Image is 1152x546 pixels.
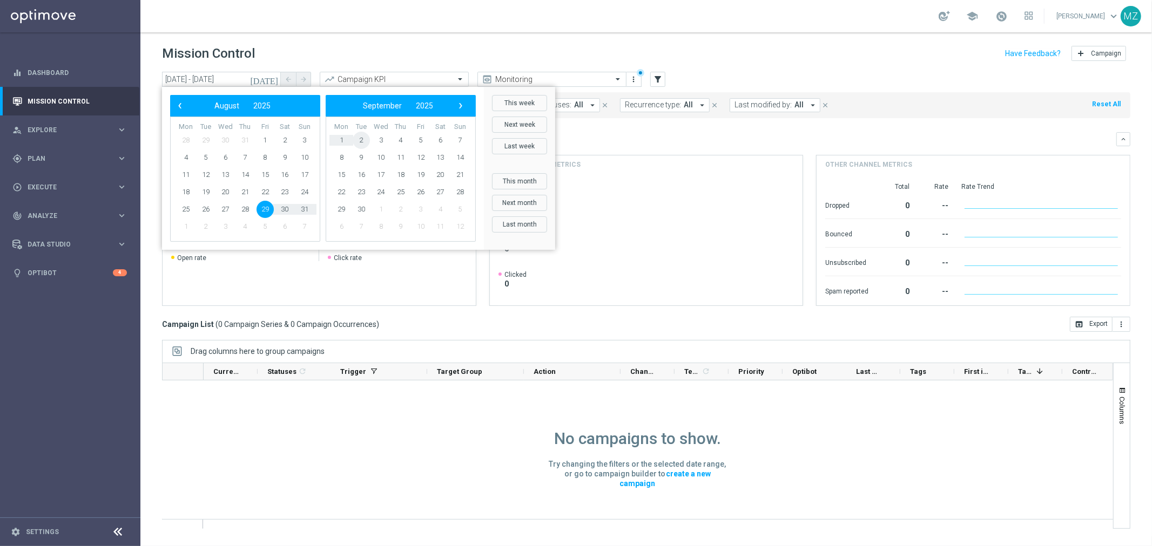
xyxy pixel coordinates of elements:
span: 8 [257,149,274,166]
span: 1 [333,132,350,149]
i: arrow_drop_down [588,100,597,110]
ng-select: Campaign KPI [320,72,469,87]
button: Last modified by: All arrow_drop_down [730,98,820,112]
span: 1 [177,218,194,235]
input: Have Feedback? [1005,50,1061,57]
span: 23 [353,183,370,201]
button: keyboard_arrow_down [1116,132,1130,146]
span: 17 [372,166,389,183]
span: 2 [353,132,370,149]
div: Row Groups [191,347,325,356]
span: 12 [412,149,429,166]
span: 24 [296,183,313,201]
span: 6 [432,132,449,149]
span: 15 [333,166,350,183]
span: 7 [237,149,254,166]
th: weekday [275,122,295,132]
span: 27 [432,183,449,201]
div: -- [922,282,948,299]
span: Last Modified By [856,367,882,376]
button: Last week [492,138,547,154]
div: Optibot [12,258,127,287]
th: weekday [255,122,275,132]
div: Bounced [825,224,868,242]
th: weekday [371,122,391,132]
span: 4 [392,132,409,149]
span: Action [534,367,556,376]
div: 0 [881,253,910,270]
button: arrow_back [281,72,296,87]
span: 20 [217,183,234,201]
i: preview [482,74,493,85]
div: 0 [881,196,910,213]
span: Calculate column [297,365,307,377]
span: 5 [452,201,469,218]
span: › [454,99,468,113]
span: Open rate [177,254,206,262]
i: arrow_back [285,76,292,83]
span: 5 [197,149,214,166]
th: weekday [410,122,430,132]
i: keyboard_arrow_right [117,153,127,163]
button: person_search Explore keyboard_arrow_right [12,126,127,134]
i: arrow_drop_down [697,100,707,110]
span: Statuses: [540,100,571,110]
span: Campaign [1091,50,1121,57]
button: Recurrence type: All arrow_drop_down [620,98,710,112]
i: keyboard_arrow_right [117,182,127,192]
span: 30 [353,201,370,218]
button: filter_alt [650,72,665,87]
span: 8 [333,149,350,166]
span: Clicked [504,270,527,279]
span: Columns [1118,397,1127,424]
span: Current Status [213,367,239,376]
span: 8 [372,218,389,235]
i: more_vert [630,75,638,84]
button: Reset All [1091,98,1122,110]
th: weekday [332,122,352,132]
span: 14 [237,166,254,183]
span: 2 [276,132,293,149]
div: Data Studio keyboard_arrow_right [12,240,127,249]
span: All [794,100,804,110]
i: close [711,101,718,109]
span: 19 [412,166,429,183]
button: lightbulb Optibot 4 [12,269,127,277]
i: settings [11,527,21,537]
span: Channel [630,367,656,376]
div: 0 [881,224,910,242]
th: weekday [235,122,255,132]
span: Execute [28,184,117,190]
span: Analyze [28,213,117,219]
span: 29 [197,132,214,149]
button: August [207,99,246,113]
a: Optibot [28,258,113,287]
i: person_search [12,125,22,135]
i: arrow_forward [300,76,307,83]
span: Targeted Customers [1018,367,1032,376]
th: weekday [391,122,411,132]
span: 2025 [253,101,271,110]
span: 9 [392,218,409,235]
th: weekday [450,122,470,132]
span: Calculate column [700,365,710,377]
div: Dashboard [12,58,127,87]
span: 13 [217,166,234,183]
div: track_changes Analyze keyboard_arrow_right [12,211,127,220]
span: 21 [452,166,469,183]
th: weekday [196,122,216,132]
button: Statuses: All arrow_drop_down [535,98,600,112]
button: Mission Control [12,97,127,106]
span: 25 [177,201,194,218]
i: more_vert [1117,320,1126,329]
span: 3 [412,201,429,218]
div: Dropped [825,196,868,213]
button: ‹ [173,99,187,113]
span: 25 [392,183,409,201]
span: Drag columns here to group campaigns [191,347,325,356]
button: Last month [492,216,547,233]
h4: Other channel metrics [825,160,912,169]
span: 22 [333,183,350,201]
i: track_changes [12,211,22,221]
